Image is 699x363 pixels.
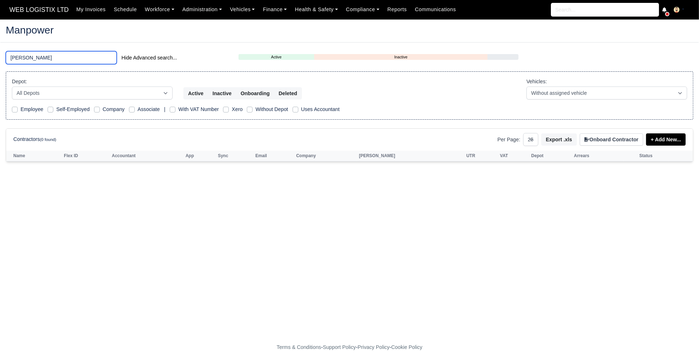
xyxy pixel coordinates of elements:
a: Communications [411,3,460,17]
th: Company [294,151,357,161]
label: Self-Employed [56,105,90,114]
a: Cookie Policy [391,344,422,350]
a: Workforce [141,3,178,17]
button: Hide Advanced search... [117,52,182,64]
th: UTR [464,151,498,161]
th: Name [6,151,62,161]
label: Per Page: [498,136,520,144]
th: App [184,151,216,161]
input: Search... [551,3,659,17]
a: Reports [383,3,411,17]
div: - - - [144,343,555,351]
div: + Add New... [643,133,686,146]
small: (0 found) [40,137,57,142]
th: Arrears [572,151,623,161]
a: Inactive [314,54,488,60]
h2: Manpower [6,25,693,35]
button: Active [183,87,208,99]
button: Onboard Contractor [580,133,643,146]
h6: Contractors [13,136,56,142]
div: Manpower [0,19,699,43]
label: Without Depot [255,105,288,114]
label: Uses Accountant [301,105,340,114]
button: Export .xls [541,133,577,146]
th: [PERSON_NAME] [357,151,464,161]
th: Accountant [110,151,184,161]
a: + Add New... [646,133,686,146]
input: Search (by name, email, transporter id) ... [6,51,117,64]
a: Finance [259,3,291,17]
a: Terms & Conditions [277,344,321,350]
th: VAT [498,151,530,161]
a: Compliance [342,3,383,17]
a: My Invoices [72,3,110,17]
label: Depot: [12,78,27,86]
a: Administration [178,3,226,17]
a: Vehicles [226,3,259,17]
label: Employee [21,105,43,114]
label: Vehicles: [526,78,547,86]
a: Privacy Policy [358,344,390,350]
label: Company [103,105,125,114]
th: Email [254,151,294,161]
a: Schedule [110,3,141,17]
a: WEB LOGISTIX LTD [6,3,72,17]
label: Xero [232,105,242,114]
label: With VAT Number [178,105,219,114]
th: Sync [216,151,254,161]
button: Deleted [274,87,302,99]
iframe: Chat Widget [663,328,699,363]
label: Associate [138,105,160,114]
th: Depot [529,151,572,161]
button: Inactive [208,87,236,99]
th: Flex ID [62,151,110,161]
a: Health & Safety [291,3,342,17]
button: Onboarding [236,87,275,99]
a: Support Policy [323,344,356,350]
a: Active [239,54,314,60]
th: Status [623,151,669,161]
span: | [164,106,165,112]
